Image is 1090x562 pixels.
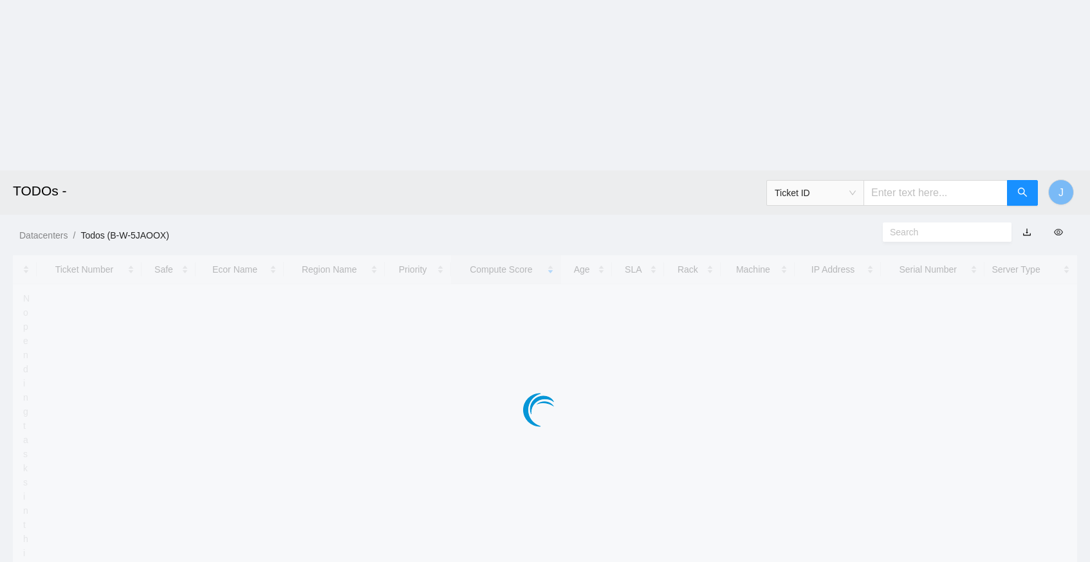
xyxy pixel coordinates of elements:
[775,183,856,203] span: Ticket ID
[890,225,994,239] input: Search
[80,230,169,240] a: Todos (B-W-5JAOOX)
[1013,222,1041,242] button: download
[1058,185,1064,201] span: J
[73,230,75,240] span: /
[864,180,1008,206] input: Enter text here...
[19,230,68,240] a: Datacenters
[1048,179,1074,205] button: J
[1007,180,1038,206] button: search
[13,170,758,212] h2: TODOs -
[1017,187,1028,199] span: search
[1054,228,1063,237] span: eye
